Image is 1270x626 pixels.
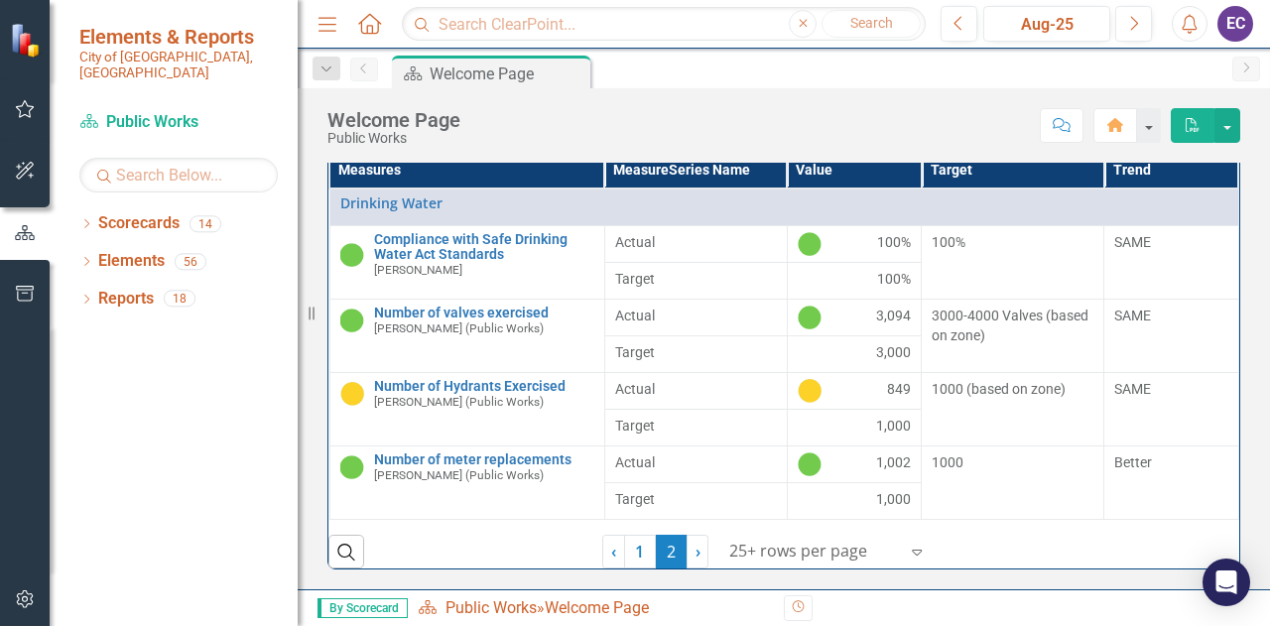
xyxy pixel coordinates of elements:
span: 1000 [932,454,963,470]
td: Double-Click to Edit [604,445,787,482]
input: Search ClearPoint... [402,7,926,42]
a: Number of Hydrants Exercised [374,379,594,394]
td: Double-Click to Edit [787,445,921,482]
button: Search [822,10,921,38]
div: 56 [175,253,206,270]
div: 18 [164,291,195,308]
td: Double-Click to Edit [787,482,921,519]
a: Drinking Water [340,195,1228,210]
span: Better [1114,454,1152,470]
span: 3,094 [876,306,911,329]
td: Double-Click to Edit [604,482,787,519]
a: Scorecards [98,212,180,235]
span: SAME [1114,381,1151,397]
td: Double-Click to Edit [604,372,787,409]
img: Caution [340,382,364,406]
span: Elements & Reports [79,25,278,49]
div: Public Works [327,131,460,146]
span: 2 [656,535,688,568]
span: 100% [877,269,911,289]
span: Target [615,489,777,509]
td: Double-Click to Edit [922,445,1104,519]
button: EC [1217,6,1253,42]
span: SAME [1114,234,1151,250]
td: Double-Click to Edit Right Click for Context Menu [329,372,604,445]
td: Double-Click to Edit [604,225,787,262]
span: 1000 (based on zone) [932,381,1066,397]
span: 3000-4000 Valves (based on zone) [932,308,1088,343]
small: [PERSON_NAME] [374,264,462,277]
img: On Track [340,309,364,332]
td: Double-Click to Edit [787,262,921,299]
td: Double-Click to Edit [604,335,787,372]
span: Actual [615,379,777,399]
td: Double-Click to Edit [787,372,921,409]
img: ClearPoint Strategy [9,21,46,58]
td: Double-Click to Edit [787,299,921,335]
img: On Track [340,455,364,479]
td: Double-Click to Edit [1104,225,1238,299]
td: Double-Click to Edit [787,409,921,445]
a: Compliance with Safe Drinking Water Act Standards [374,232,594,263]
input: Search Below... [79,158,278,192]
span: 1,000 [876,416,911,436]
a: Number of valves exercised [374,306,594,320]
span: › [696,541,700,563]
span: Target [615,269,777,289]
small: City of [GEOGRAPHIC_DATA], [GEOGRAPHIC_DATA] [79,49,278,81]
td: Double-Click to Edit [604,299,787,335]
a: Public Works [79,111,278,134]
span: Actual [615,232,777,252]
td: Double-Click to Edit [922,299,1104,372]
span: 3,000 [876,342,911,362]
span: ‹ [611,541,616,563]
div: Welcome Page [545,598,649,617]
span: Target [615,342,777,362]
td: Double-Click to Edit [922,372,1104,445]
a: Public Works [445,598,537,617]
span: 100% [932,234,965,250]
span: 1,002 [876,452,911,476]
span: Actual [615,306,777,325]
small: [PERSON_NAME] (Public Works) [374,469,544,482]
td: Double-Click to Edit Right Click for Context Menu [329,299,604,372]
span: 849 [887,379,911,403]
td: Double-Click to Edit [1104,372,1238,445]
button: Aug-25 [983,6,1110,42]
td: Double-Click to Edit Right Click for Context Menu [329,225,604,299]
td: Double-Click to Edit Right Click for Context Menu [329,445,604,519]
a: Number of meter replacements [374,452,594,467]
a: Elements [98,250,165,273]
td: Double-Click to Edit [604,409,787,445]
td: Double-Click to Edit [787,335,921,372]
div: Aug-25 [990,13,1103,37]
td: Double-Click to Edit [922,225,1104,299]
td: Double-Click to Edit [787,225,921,262]
td: Double-Click to Edit [1104,445,1238,519]
div: 14 [190,215,221,232]
a: Reports [98,288,154,311]
div: Open Intercom Messenger [1203,559,1250,606]
img: On Track [798,232,822,256]
div: Welcome Page [430,62,585,86]
small: [PERSON_NAME] (Public Works) [374,322,544,335]
img: On Track [798,452,822,476]
td: Double-Click to Edit Right Click for Context Menu [329,188,1238,226]
a: 1 [624,535,656,568]
span: Search [850,15,893,31]
img: On Track [798,306,822,329]
td: Double-Click to Edit [1104,299,1238,372]
img: Caution [798,379,822,403]
span: 1,000 [876,489,911,509]
span: 100% [877,232,911,256]
span: By Scorecard [317,598,408,618]
div: Welcome Page [327,109,460,131]
span: Target [615,416,777,436]
img: On Track [340,243,364,267]
div: » [418,597,769,620]
td: Double-Click to Edit [604,262,787,299]
small: [PERSON_NAME] (Public Works) [374,396,544,409]
span: SAME [1114,308,1151,323]
span: Actual [615,452,777,472]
